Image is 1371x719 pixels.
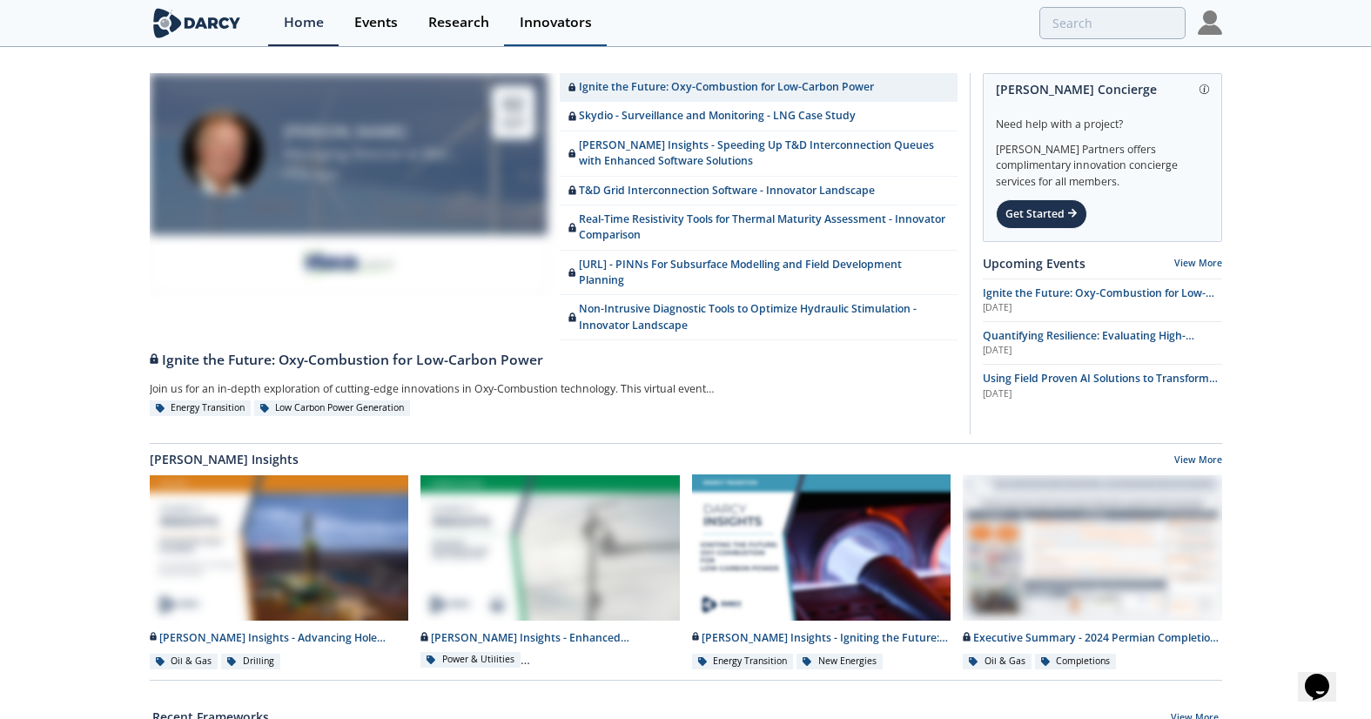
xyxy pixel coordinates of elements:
img: logo-wide.svg [150,8,245,38]
div: Join us for an in-depth exploration of cutting-edge innovations in Oxy-Combustion technology. Thi... [150,376,735,400]
img: Patrick Imeson [180,110,265,195]
a: Real-Time Resistivity Tools for Thermal Maturity Assessment - Innovator Comparison [560,205,958,251]
a: Non-Intrusive Diagnostic Tools to Optimize Hydraulic Stimulation - Innovator Landscape [560,295,958,340]
div: [PERSON_NAME] Concierge [996,74,1209,104]
input: Advanced Search [1039,7,1186,39]
div: Low Carbon Power Generation [254,400,411,416]
a: Patrick Imeson [PERSON_NAME] Managing Director at Black Diamond Financial Group ITEA spa 02 Sep [150,73,548,340]
span: Ignite the Future: Oxy-Combustion for Low-Carbon Power [983,286,1214,316]
div: Ignite the Future: Oxy-Combustion for Low-Carbon Power [568,79,874,95]
a: View More [1174,257,1222,269]
a: Ignite the Future: Oxy-Combustion for Low-Carbon Power [560,73,958,102]
div: ITEA spa [284,164,461,185]
a: Darcy Insights - Enhanced Distribution Grid Fault Analytics preview [PERSON_NAME] Insights - Enha... [414,474,686,670]
a: [PERSON_NAME] Insights [150,450,299,468]
div: Energy Transition [692,654,794,669]
div: [PERSON_NAME] Insights - Advancing Hole Cleaning with Automated Cuttings Monitoring [150,630,409,646]
img: Profile [1198,10,1222,35]
a: [PERSON_NAME] Insights - Speeding Up T&D Interconnection Queues with Enhanced Software Solutions [560,131,958,177]
a: Executive Summary - 2024 Permian Completion Design Roundtable - Delaware Basin preview Executive ... [957,474,1228,670]
div: Innovators [520,16,592,30]
a: Quantifying Resilience: Evaluating High-Impact, Low-Frequency (HILF) Events [DATE] [983,328,1222,358]
div: Oil & Gas [963,654,1032,669]
div: Power & Utilities [420,652,521,668]
iframe: chat widget [1298,649,1354,702]
div: 02 [501,92,525,115]
a: Ignite the Future: Oxy-Combustion for Low-Carbon Power [150,340,958,370]
div: [DATE] [983,387,1222,401]
div: [PERSON_NAME] Insights - Igniting the Future: Oxy-Combustion for Low-carbon power [692,630,951,646]
div: Oil & Gas [150,654,218,669]
div: Completions [1035,654,1117,669]
img: information.svg [1200,84,1209,94]
div: Managing Director at Black Diamond Financial Group [284,144,461,165]
img: e2203200-5b7a-4eed-a60e-128142053302 [299,244,397,280]
div: [PERSON_NAME] [284,120,461,143]
a: [URL] - PINNs For Subsurface Modelling and Field Development Planning [560,251,958,296]
a: T&D Grid Interconnection Software - Innovator Landscape [560,177,958,205]
div: New Energies [796,654,883,669]
a: Skydio - Surveillance and Monitoring - LNG Case Study [560,102,958,131]
div: Need help with a project? [996,104,1209,132]
a: View More [1174,454,1222,469]
a: Darcy Insights - Advancing Hole Cleaning with Automated Cuttings Monitoring preview [PERSON_NAME]... [144,474,415,670]
div: [PERSON_NAME] Partners offers complimentary innovation concierge services for all members. [996,132,1209,190]
div: [PERSON_NAME] Insights - Enhanced Distribution Grid Fault Analytics [420,630,680,646]
a: Upcoming Events [983,254,1085,272]
div: Events [354,16,398,30]
div: Home [284,16,324,30]
div: Get Started [996,199,1087,229]
div: Drilling [221,654,280,669]
div: Energy Transition [150,400,252,416]
div: Ignite the Future: Oxy-Combustion for Low-Carbon Power [150,350,958,371]
div: [DATE] [983,301,1222,315]
div: Executive Summary - 2024 Permian Completion Design Roundtable - [US_STATE][GEOGRAPHIC_DATA] [963,630,1222,646]
div: Sep [501,115,525,132]
a: Darcy Insights - Igniting the Future: Oxy-Combustion for Low-carbon power preview [PERSON_NAME] I... [686,474,958,670]
span: Using Field Proven AI Solutions to Transform Safety Programs [983,371,1218,401]
span: Quantifying Resilience: Evaluating High-Impact, Low-Frequency (HILF) Events [983,328,1194,359]
div: [DATE] [983,344,1222,358]
div: Research [428,16,489,30]
a: Ignite the Future: Oxy-Combustion for Low-Carbon Power [DATE] [983,286,1222,315]
a: Using Field Proven AI Solutions to Transform Safety Programs [DATE] [983,371,1222,400]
